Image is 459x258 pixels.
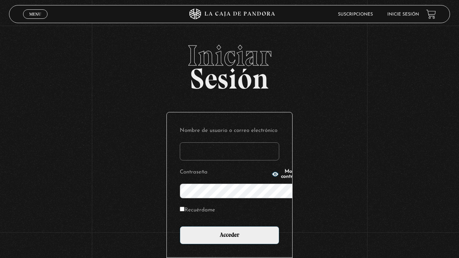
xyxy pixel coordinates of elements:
[338,12,373,17] a: Suscripciones
[9,41,450,87] h2: Sesión
[387,12,419,17] a: Inicie sesión
[27,18,44,23] span: Cerrar
[180,205,215,216] label: Recuérdame
[9,41,450,70] span: Iniciar
[426,9,436,19] a: View your shopping cart
[180,125,279,137] label: Nombre de usuario o correo electrónico
[29,12,41,16] span: Menu
[272,169,306,179] button: Mostrar contraseña
[180,226,279,244] input: Acceder
[180,207,184,211] input: Recuérdame
[281,169,306,179] span: Mostrar contraseña
[180,167,269,178] label: Contraseña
